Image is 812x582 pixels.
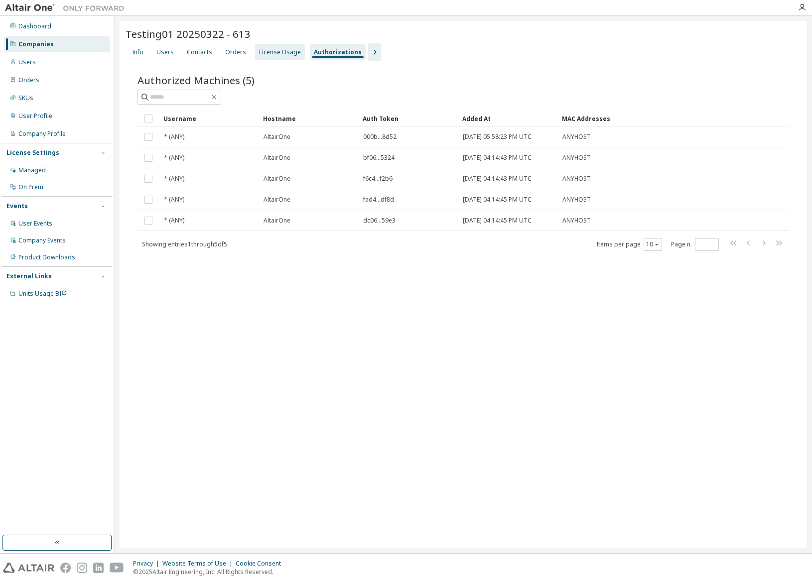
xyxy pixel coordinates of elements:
span: ANYHOST [562,196,591,204]
span: AltairOne [264,133,290,141]
div: On Prem [18,183,43,191]
div: Orders [18,76,39,84]
img: altair_logo.svg [3,563,54,573]
div: Events [6,202,28,210]
div: License Usage [259,48,301,56]
div: User Events [18,220,52,228]
div: Contacts [187,48,212,56]
span: [DATE] 04:14:43 PM UTC [463,175,532,183]
div: User Profile [18,112,52,120]
div: MAC Addresses [562,111,684,126]
div: Added At [462,111,554,126]
div: Cookie Consent [236,560,287,568]
div: Auth Token [363,111,454,126]
button: 10 [646,240,660,248]
span: * (ANY) [164,196,184,204]
div: Orders [225,48,246,56]
img: facebook.svg [60,563,71,573]
div: Managed [18,166,46,174]
div: External Links [6,272,52,280]
span: Showing entries 1 through 5 of 5 [142,240,227,248]
div: Username [163,111,255,126]
span: * (ANY) [164,133,184,141]
div: Company Events [18,236,66,244]
span: AltairOne [264,217,290,225]
img: Altair One [5,3,130,13]
div: Product Downloads [18,253,75,261]
div: Privacy [133,560,162,568]
div: Authorizations [314,48,362,56]
span: Items per page [596,238,662,251]
div: Dashboard [18,22,51,30]
span: ANYHOST [562,175,591,183]
span: [DATE] 04:14:43 PM UTC [463,154,532,162]
span: * (ANY) [164,154,184,162]
span: * (ANY) [164,217,184,225]
span: AltairOne [264,196,290,204]
img: youtube.svg [110,563,124,573]
div: Companies [18,40,54,48]
span: 000b...8d52 [363,133,397,141]
span: ANYHOST [562,217,591,225]
div: Info [132,48,143,56]
img: linkedin.svg [93,563,104,573]
span: [DATE] 04:14:45 PM UTC [463,217,532,225]
div: Hostname [263,111,355,126]
span: bf06...5324 [363,154,395,162]
span: AltairOne [264,154,290,162]
span: dc06...59e3 [363,217,396,225]
div: SKUs [18,94,33,102]
span: ANYHOST [562,154,591,162]
span: AltairOne [264,175,290,183]
span: Authorized Machines (5) [137,73,255,87]
p: © 2025 Altair Engineering, Inc. All Rights Reserved. [133,568,287,576]
span: Units Usage BI [18,289,67,298]
div: License Settings [6,149,59,157]
span: Page n. [671,238,719,251]
div: Website Terms of Use [162,560,236,568]
img: instagram.svg [77,563,87,573]
span: Testing01 20250322 - 613 [126,27,251,41]
span: [DATE] 04:14:45 PM UTC [463,196,532,204]
div: Users [156,48,174,56]
span: f6c4...f2b6 [363,175,393,183]
span: fad4...df8d [363,196,394,204]
div: Company Profile [18,130,66,138]
span: * (ANY) [164,175,184,183]
span: [DATE] 05:58:23 PM UTC [463,133,532,141]
div: Users [18,58,36,66]
span: ANYHOST [562,133,591,141]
